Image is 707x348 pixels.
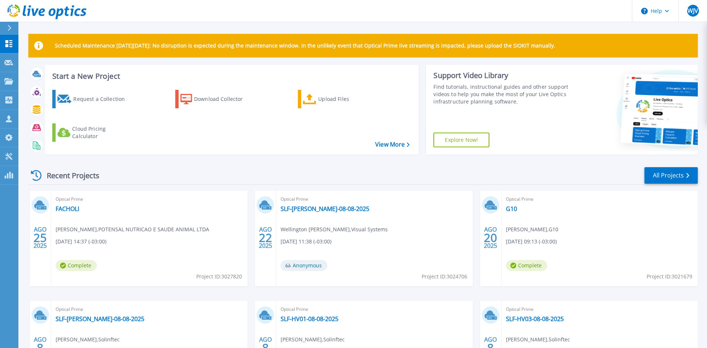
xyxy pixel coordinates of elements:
[56,238,106,246] span: [DATE] 14:37 (-03:00)
[259,235,272,241] span: 22
[175,90,257,108] a: Download Collector
[281,225,388,233] span: Wellington [PERSON_NAME] , Visual Systems
[281,335,345,344] span: [PERSON_NAME] , Solinftec
[194,92,253,106] div: Download Collector
[281,238,331,246] span: [DATE] 11:38 (-03:00)
[506,238,557,246] span: [DATE] 09:13 (-03:00)
[318,92,377,106] div: Upload Files
[33,224,47,251] div: AGO 2025
[422,273,467,281] span: Project ID: 3024706
[34,235,47,241] span: 25
[258,224,272,251] div: AGO 2025
[506,205,517,212] a: G10
[433,83,572,105] div: Find tutorials, instructional guides and other support videos to help you make the most of your L...
[506,305,693,313] span: Optical Prime
[281,205,369,212] a: SLF-[PERSON_NAME]-08-08-2025
[281,315,338,323] a: SLF-HV01-08-08-2025
[56,305,243,313] span: Optical Prime
[281,305,468,313] span: Optical Prime
[72,125,131,140] div: Cloud Pricing Calculator
[196,273,242,281] span: Project ID: 3027820
[56,260,97,271] span: Complete
[506,195,693,203] span: Optical Prime
[375,141,409,148] a: View More
[52,72,409,80] h3: Start a New Project
[56,335,120,344] span: [PERSON_NAME] , Solinftec
[506,225,558,233] span: [PERSON_NAME] , G10
[506,335,570,344] span: [PERSON_NAME] , Solinftec
[56,315,144,323] a: SLF-[PERSON_NAME]-08-08-2025
[28,166,109,184] div: Recent Projects
[281,260,327,271] span: Anonymous
[647,273,692,281] span: Project ID: 3021679
[687,8,698,14] span: WJV
[433,133,489,147] a: Explore Now!
[56,205,79,212] a: FACHOLI
[73,92,132,106] div: Request a Collection
[484,235,497,241] span: 20
[433,71,572,80] div: Support Video Library
[56,225,209,233] span: [PERSON_NAME] , POTENSAL NUTRICAO E SAUDE ANIMAL LTDA
[281,195,468,203] span: Optical Prime
[56,195,243,203] span: Optical Prime
[506,260,547,271] span: Complete
[483,224,497,251] div: AGO 2025
[55,43,555,49] p: Scheduled Maintenance [DATE][DATE]: No disruption is expected during the maintenance window. In t...
[52,123,134,142] a: Cloud Pricing Calculator
[506,315,564,323] a: SLF-HV03-08-08-2025
[644,167,698,184] a: All Projects
[298,90,380,108] a: Upload Files
[52,90,134,108] a: Request a Collection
